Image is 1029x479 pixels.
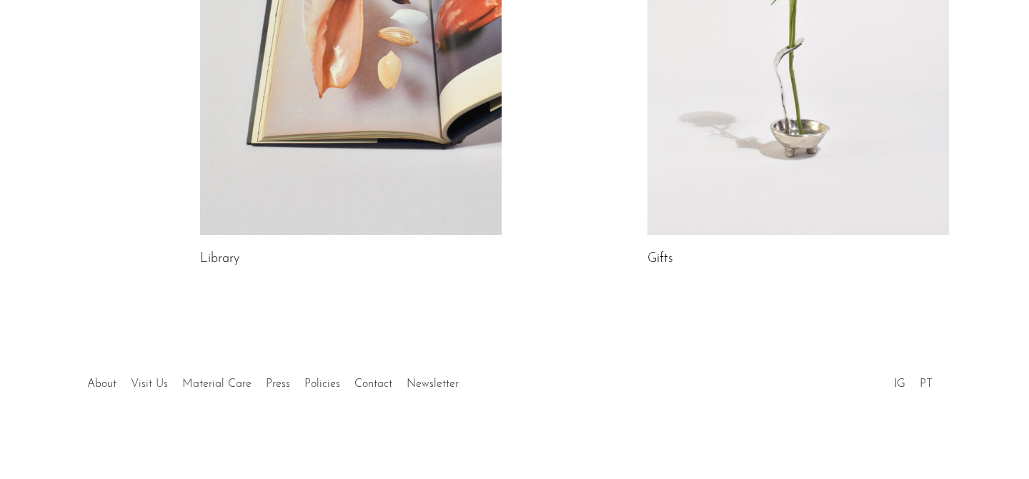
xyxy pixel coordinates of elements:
a: Policies [304,378,340,390]
a: Contact [354,378,392,390]
a: Library [200,253,239,266]
a: About [87,378,116,390]
ul: Social Medias [887,367,940,394]
a: Gifts [647,253,673,266]
a: Visit Us [131,378,168,390]
a: Material Care [182,378,252,390]
ul: Quick links [80,367,466,394]
a: Press [266,378,290,390]
a: IG [894,378,905,390]
a: PT [920,378,933,390]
